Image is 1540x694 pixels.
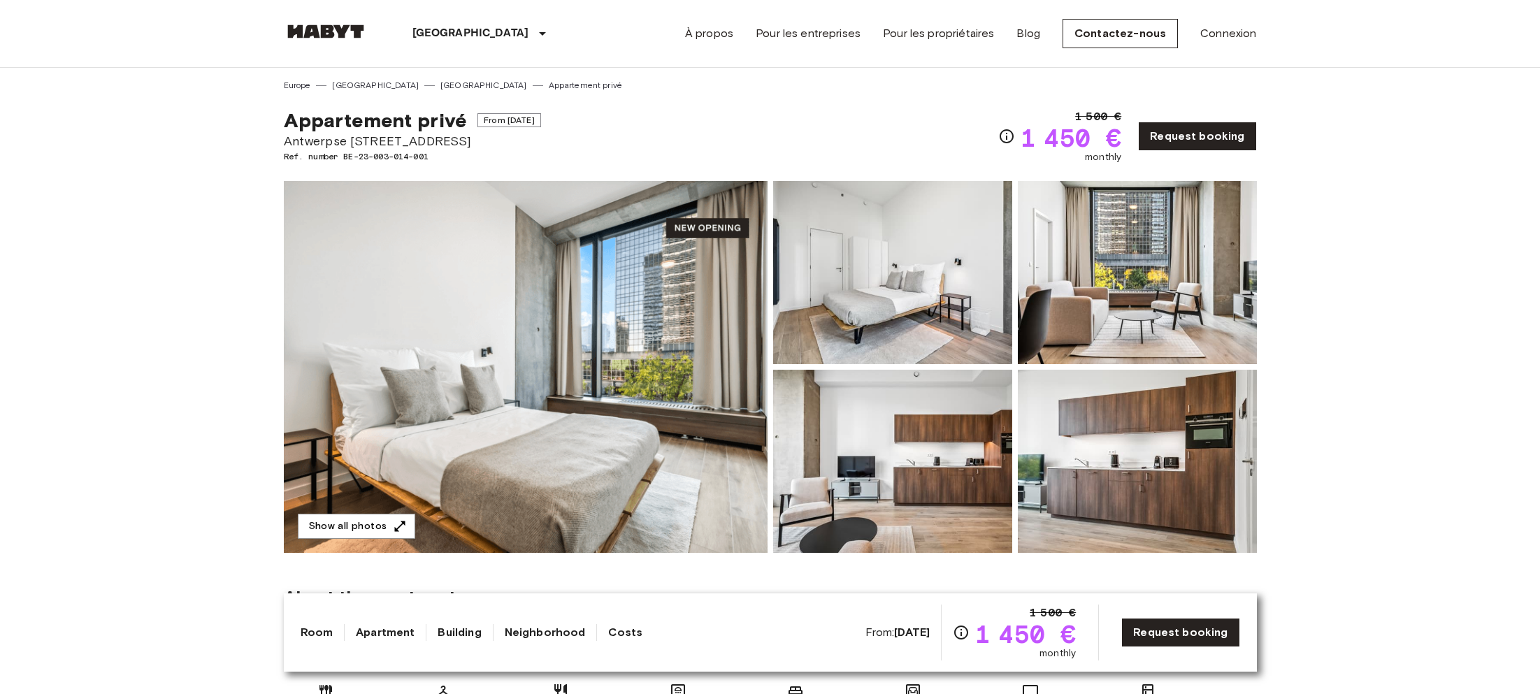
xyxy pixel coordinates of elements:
a: Connexion [1200,25,1256,42]
span: 1 500 € [1075,108,1121,125]
a: Request booking [1138,122,1256,151]
svg: Check cost overview for full price breakdown. Please note that discounts apply to new joiners onl... [998,128,1015,145]
img: Picture of unit BE-23-003-014-001 [1018,181,1257,364]
b: [DATE] [894,626,930,639]
span: 1 450 € [1021,125,1121,150]
a: Building [438,624,481,641]
a: Europe [284,79,311,92]
svg: Check cost overview for full price breakdown. Please note that discounts apply to new joiners onl... [953,624,970,641]
img: Picture of unit BE-23-003-014-001 [1018,370,1257,553]
a: Contactez-nous [1063,19,1178,48]
a: Costs [608,624,642,641]
img: Marketing picture of unit BE-23-003-014-001 [284,181,768,553]
span: Antwerpse [STREET_ADDRESS] [284,132,541,150]
img: Picture of unit BE-23-003-014-001 [773,370,1012,553]
a: Appartement privé [549,79,623,92]
span: monthly [1085,150,1121,164]
a: Room [301,624,333,641]
p: [GEOGRAPHIC_DATA] [412,25,529,42]
a: Blog [1016,25,1040,42]
a: [GEOGRAPHIC_DATA] [440,79,527,92]
a: Pour les propriétaires [883,25,994,42]
span: Appartement privé [284,108,467,132]
a: Request booking [1121,618,1239,647]
a: Pour les entreprises [756,25,861,42]
span: From: [865,625,930,640]
span: 1 450 € [975,621,1076,646]
img: Picture of unit BE-23-003-014-001 [773,181,1012,364]
img: Habyt [284,24,368,38]
span: monthly [1039,646,1076,660]
span: About the apartment [284,586,456,607]
span: From [DATE] [477,113,541,127]
a: Neighborhood [505,624,586,641]
span: 1 500 € [1030,605,1076,621]
button: Show all photos [298,514,415,540]
a: [GEOGRAPHIC_DATA] [332,79,419,92]
a: À propos [685,25,733,42]
a: Apartment [356,624,415,641]
span: Ref. number BE-23-003-014-001 [284,150,541,163]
